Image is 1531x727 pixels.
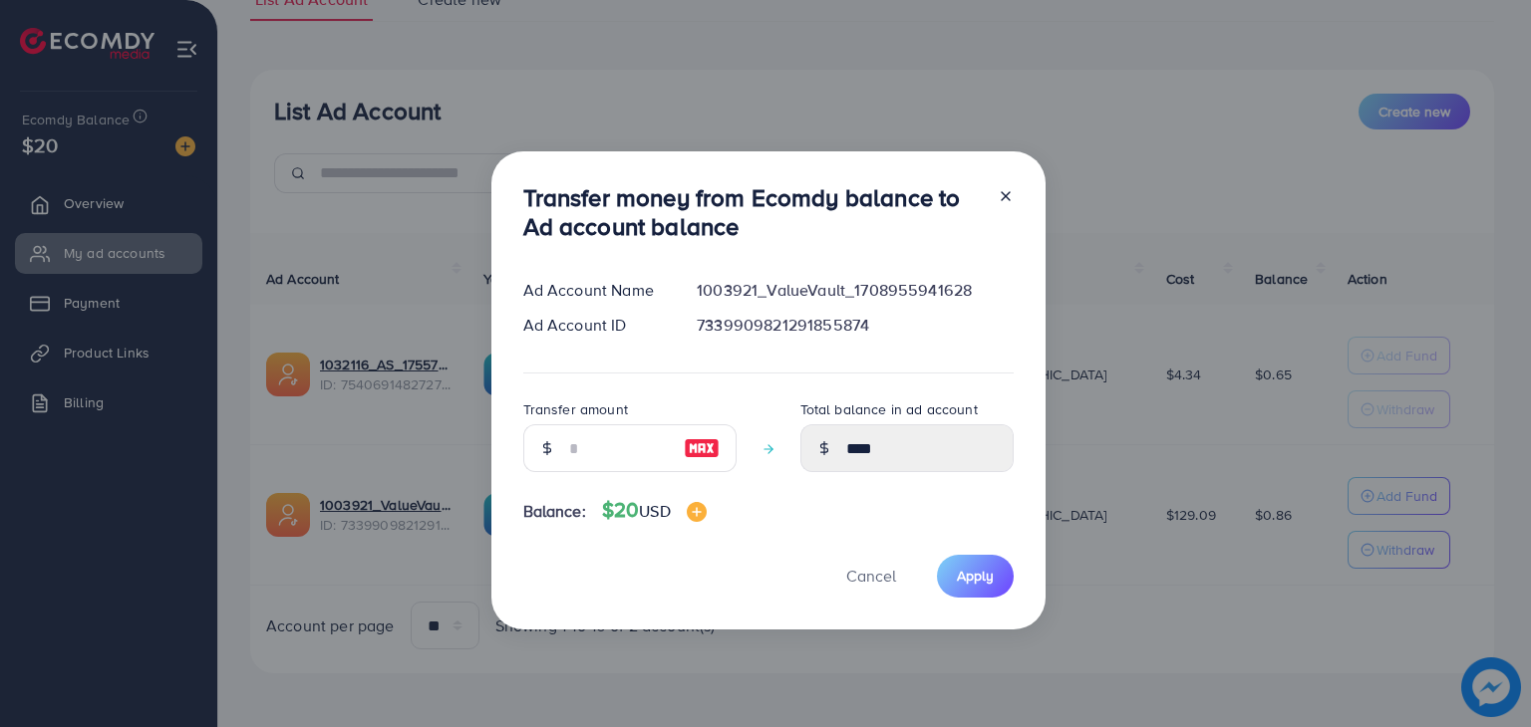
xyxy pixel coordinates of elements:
img: image [687,502,707,522]
span: Apply [957,566,994,586]
label: Transfer amount [523,399,628,419]
div: 1003921_ValueVault_1708955941628 [681,279,1029,302]
span: Balance: [523,500,586,523]
button: Apply [937,555,1014,598]
label: Total balance in ad account [800,399,978,419]
div: Ad Account ID [507,314,682,337]
h4: $20 [602,498,707,523]
span: USD [639,500,670,522]
div: 7339909821291855874 [681,314,1029,337]
img: image [684,436,720,460]
span: Cancel [846,565,896,587]
h3: Transfer money from Ecomdy balance to Ad account balance [523,183,982,241]
div: Ad Account Name [507,279,682,302]
button: Cancel [821,555,921,598]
